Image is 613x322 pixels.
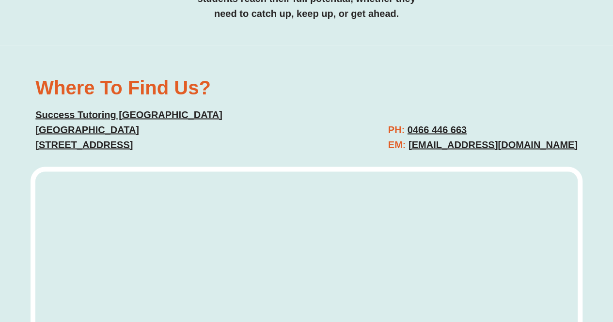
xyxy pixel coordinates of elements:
[388,124,405,135] span: PH:
[35,139,133,150] u: [STREET_ADDRESS]
[35,109,222,150] a: Success Tutoring [GEOGRAPHIC_DATA] [GEOGRAPHIC_DATA][STREET_ADDRESS]
[388,139,406,150] span: EM:
[408,124,467,135] a: 0466 446 663
[452,213,613,322] iframe: Chat Widget
[35,78,297,97] h2: Where To Find Us?
[35,109,222,135] u: Success Tutoring [GEOGRAPHIC_DATA] [GEOGRAPHIC_DATA]
[409,139,578,150] a: [EMAIL_ADDRESS][DOMAIN_NAME]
